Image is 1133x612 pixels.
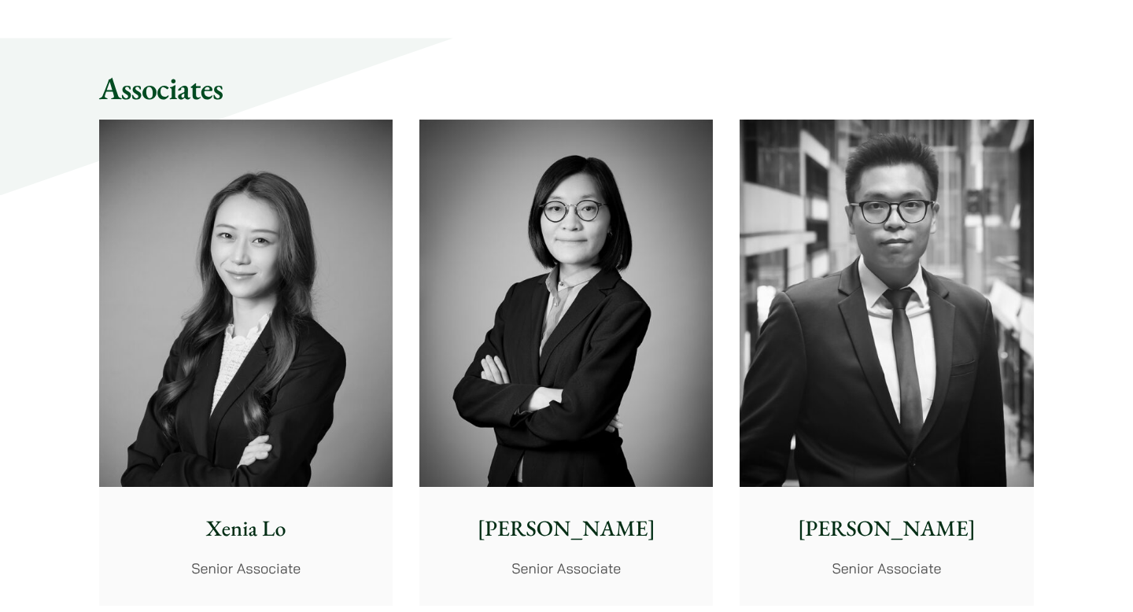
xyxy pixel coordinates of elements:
p: [PERSON_NAME] [432,512,700,545]
p: Xenia Lo [112,512,380,545]
a: [PERSON_NAME] Senior Associate [740,120,1033,606]
h2: Associates [99,69,1034,107]
p: Senior Associate [752,558,1020,579]
p: Senior Associate [432,558,700,579]
p: Senior Associate [112,558,380,579]
a: [PERSON_NAME] Senior Associate [419,120,713,606]
p: [PERSON_NAME] [752,512,1020,545]
a: Xenia Lo Senior Associate [99,120,393,606]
